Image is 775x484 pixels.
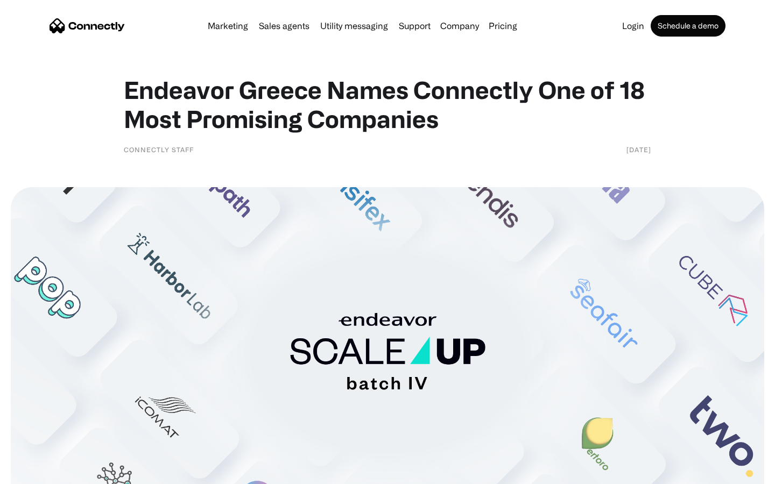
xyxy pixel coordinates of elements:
[124,75,651,133] h1: Endeavor Greece Names Connectly One of 18 Most Promising Companies
[203,22,252,30] a: Marketing
[626,144,651,155] div: [DATE]
[484,22,522,30] a: Pricing
[618,22,649,30] a: Login
[394,22,435,30] a: Support
[11,465,65,480] aside: Language selected: English
[316,22,392,30] a: Utility messaging
[255,22,314,30] a: Sales agents
[440,18,479,33] div: Company
[124,144,194,155] div: Connectly Staff
[22,465,65,480] ul: Language list
[651,15,725,37] a: Schedule a demo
